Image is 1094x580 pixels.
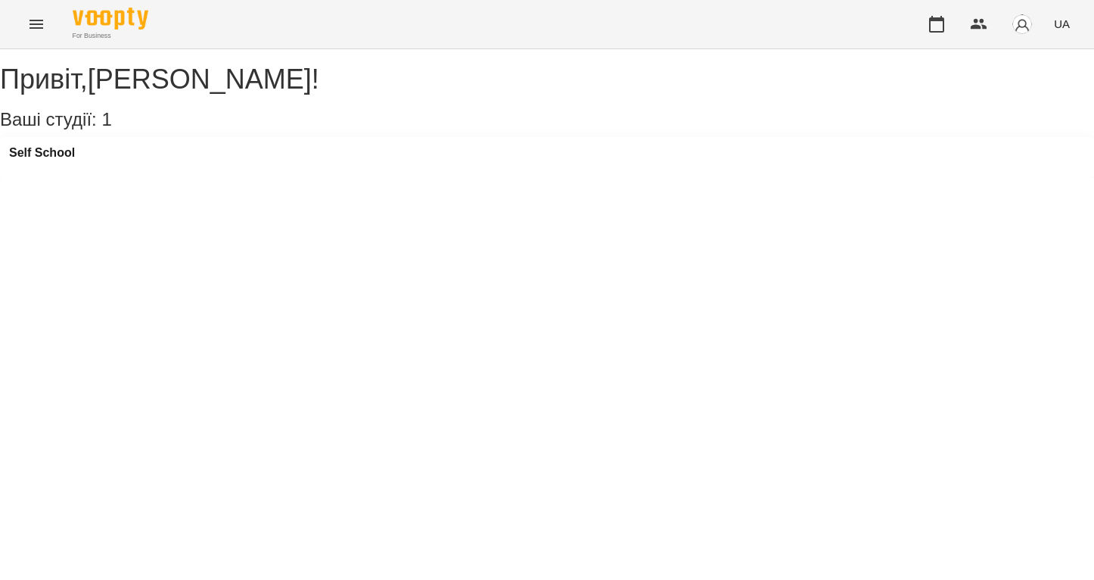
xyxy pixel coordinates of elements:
[1012,14,1033,35] img: avatar_s.png
[1048,10,1076,38] button: UA
[9,146,75,160] a: Self School
[73,31,148,41] span: For Business
[1054,16,1070,32] span: UA
[101,109,111,129] span: 1
[73,8,148,30] img: Voopty Logo
[18,6,54,42] button: Menu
